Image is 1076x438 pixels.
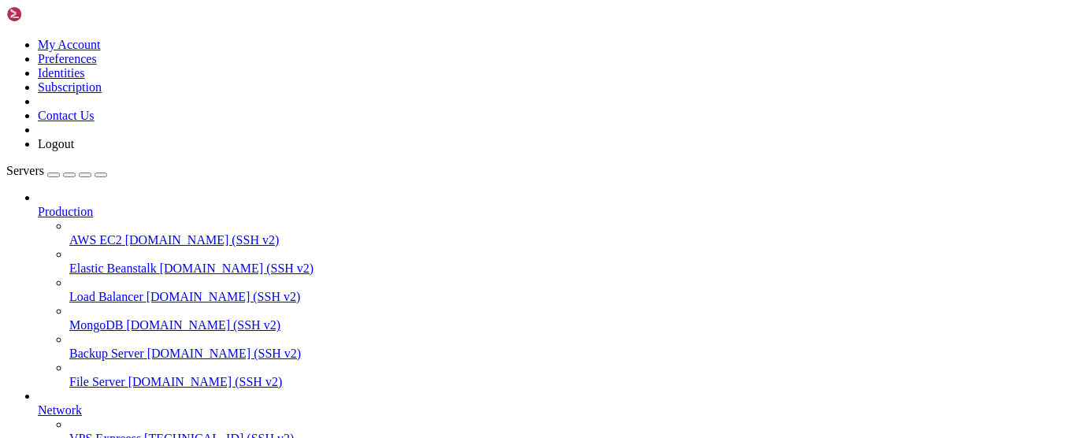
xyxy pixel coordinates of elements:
[69,290,143,303] span: Load Balancer
[69,276,1070,304] li: Load Balancer [DOMAIN_NAME] (SSH v2)
[160,262,314,275] span: [DOMAIN_NAME] (SSH v2)
[128,375,283,388] span: [DOMAIN_NAME] (SSH v2)
[69,262,157,275] span: Elastic Beanstalk
[69,233,122,247] span: AWS EC2
[38,109,95,122] a: Contact Us
[6,164,107,177] a: Servers
[69,262,1070,276] a: Elastic Beanstalk [DOMAIN_NAME] (SSH v2)
[69,332,1070,361] li: Backup Server [DOMAIN_NAME] (SSH v2)
[38,80,102,94] a: Subscription
[69,219,1070,247] li: AWS EC2 [DOMAIN_NAME] (SSH v2)
[38,52,97,65] a: Preferences
[69,375,125,388] span: File Server
[38,403,1070,418] a: Network
[69,347,144,360] span: Backup Server
[147,347,302,360] span: [DOMAIN_NAME] (SSH v2)
[126,318,280,332] span: [DOMAIN_NAME] (SSH v2)
[147,290,301,303] span: [DOMAIN_NAME] (SSH v2)
[69,290,1070,304] a: Load Balancer [DOMAIN_NAME] (SSH v2)
[6,164,44,177] span: Servers
[38,38,101,51] a: My Account
[6,6,97,22] img: Shellngn
[69,361,1070,389] li: File Server [DOMAIN_NAME] (SSH v2)
[69,318,1070,332] a: MongoDB [DOMAIN_NAME] (SSH v2)
[38,137,74,150] a: Logout
[38,191,1070,389] li: Production
[69,375,1070,389] a: File Server [DOMAIN_NAME] (SSH v2)
[38,66,85,80] a: Identities
[69,233,1070,247] a: AWS EC2 [DOMAIN_NAME] (SSH v2)
[69,318,123,332] span: MongoDB
[38,403,82,417] span: Network
[125,233,280,247] span: [DOMAIN_NAME] (SSH v2)
[38,205,1070,219] a: Production
[69,304,1070,332] li: MongoDB [DOMAIN_NAME] (SSH v2)
[69,347,1070,361] a: Backup Server [DOMAIN_NAME] (SSH v2)
[38,205,93,218] span: Production
[69,247,1070,276] li: Elastic Beanstalk [DOMAIN_NAME] (SSH v2)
